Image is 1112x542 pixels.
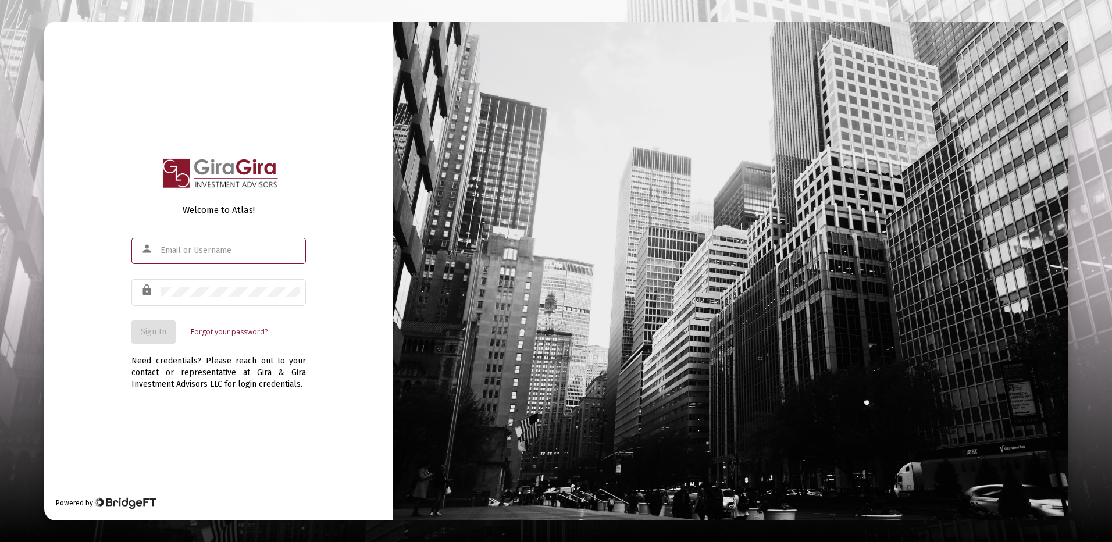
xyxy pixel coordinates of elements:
[56,497,155,509] div: Powered by
[131,204,306,216] div: Welcome to Atlas!
[141,327,166,337] span: Sign In
[131,344,306,390] div: Need credentials? Please reach out to your contact or representative at Gira & Gira Investment Ad...
[141,283,155,297] mat-icon: lock
[155,152,283,195] img: Logo
[131,320,176,344] button: Sign In
[161,246,300,255] input: Email or Username
[94,497,155,509] img: Bridge Financial Technology Logo
[191,326,268,338] a: Forgot your password?
[141,242,155,256] mat-icon: person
